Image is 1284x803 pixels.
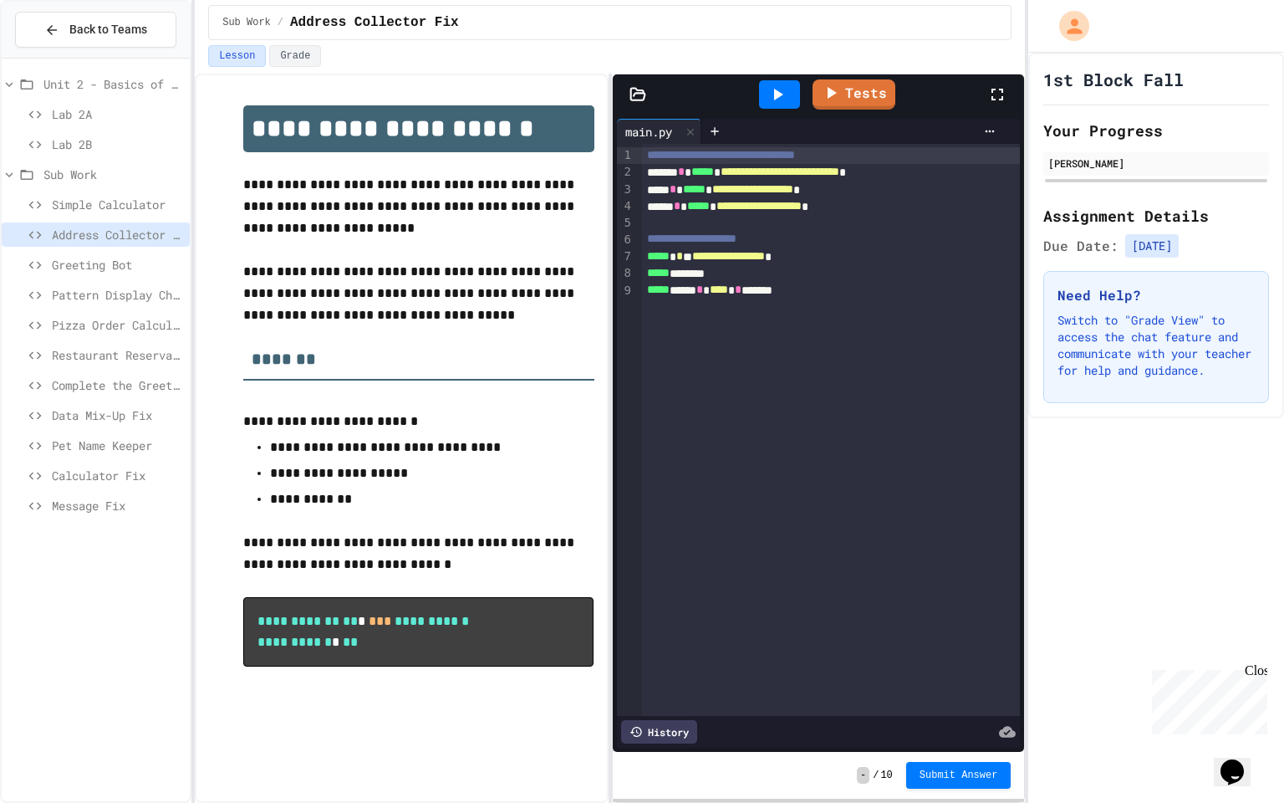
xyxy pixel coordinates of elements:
span: Calculator Fix [52,467,183,484]
span: Submit Answer [920,769,998,782]
div: 5 [617,215,634,232]
div: My Account [1042,7,1093,45]
span: / [873,769,879,782]
span: Sub Work [43,166,183,183]
span: - [857,767,869,784]
span: Data Mix-Up Fix [52,407,183,424]
span: Lab 2B [52,136,183,153]
div: 8 [617,265,634,282]
h3: Need Help? [1057,285,1255,305]
span: Complete the Greeting [52,376,183,394]
div: 1 [617,147,634,164]
span: Message Fix [52,497,183,514]
span: Restaurant Reservation System [52,346,183,364]
span: Pet Name Keeper [52,437,183,454]
span: Lab 2A [52,105,183,123]
div: 3 [617,182,634,198]
span: 10 [880,769,892,782]
button: Grade [269,45,321,67]
span: Unit 2 - Basics of Python [43,75,183,93]
span: Back to Teams [69,21,147,38]
div: 6 [617,232,634,248]
span: Address Collector Fix [52,226,183,243]
div: 9 [617,283,634,299]
span: Due Date: [1043,236,1118,256]
h2: Assignment Details [1043,204,1269,228]
div: Chat with us now!Close [7,7,115,106]
div: main.py [617,119,701,144]
span: Pizza Order Calculator [52,316,183,334]
iframe: chat widget [1145,663,1267,734]
span: Pattern Display Challenge [52,286,183,304]
span: Address Collector Fix [290,13,459,33]
div: 7 [617,248,634,265]
a: Tests [813,79,895,110]
div: main.py [617,123,680,141]
div: 4 [617,198,634,215]
span: Greeting Bot [52,256,183,274]
button: Submit Answer [906,762,1011,789]
button: Back to Teams [15,12,176,48]
span: [DATE] [1125,234,1179,258]
h1: 1st Block Fall [1043,68,1184,91]
div: [PERSON_NAME] [1048,156,1264,171]
p: Switch to "Grade View" to access the chat feature and communicate with your teacher for help and ... [1057,312,1255,379]
div: History [621,720,697,744]
span: / [278,16,283,29]
iframe: chat widget [1214,736,1267,786]
button: Lesson [208,45,266,67]
span: Sub Work [222,16,271,29]
div: 2 [617,164,634,181]
span: Simple Calculator [52,196,183,213]
h2: Your Progress [1043,119,1269,142]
